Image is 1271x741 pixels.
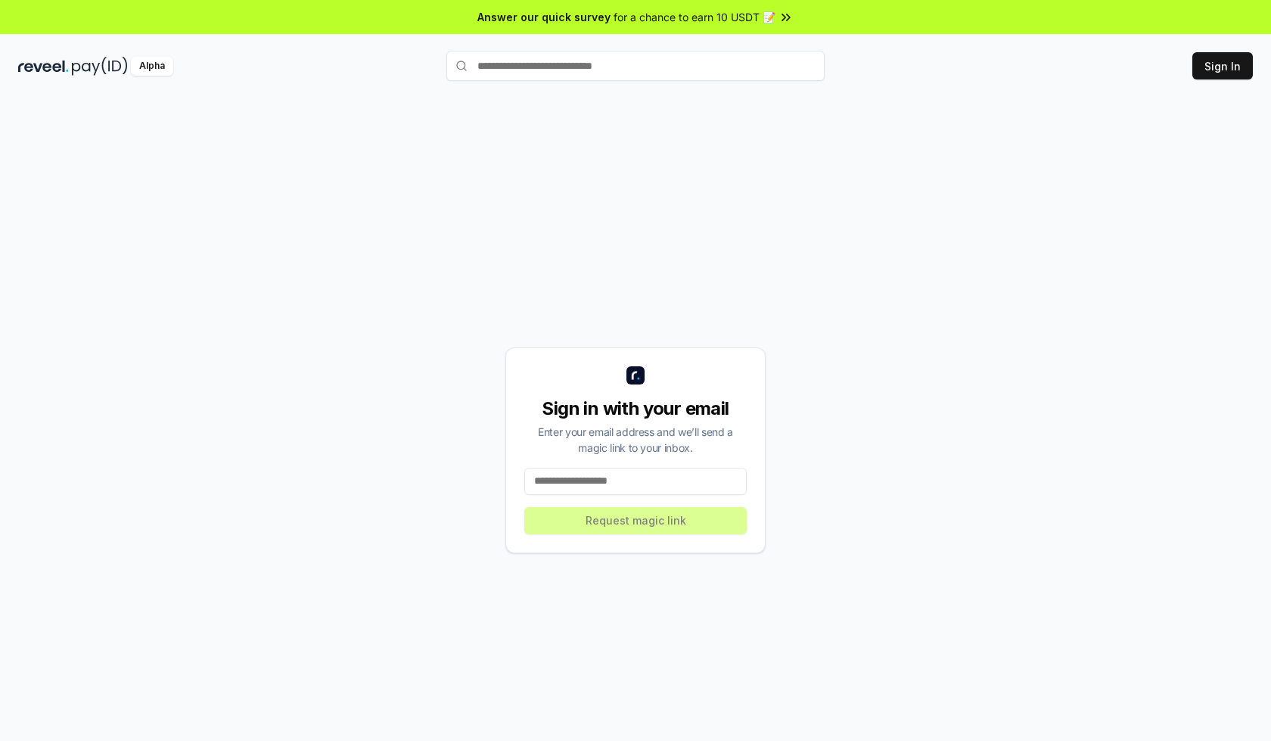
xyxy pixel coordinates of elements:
[18,57,69,76] img: reveel_dark
[72,57,128,76] img: pay_id
[1192,52,1253,79] button: Sign In
[524,424,747,456] div: Enter your email address and we’ll send a magic link to your inbox.
[131,57,173,76] div: Alpha
[477,9,611,25] span: Answer our quick survey
[626,366,645,385] img: logo_small
[524,397,747,421] div: Sign in with your email
[614,9,775,25] span: for a chance to earn 10 USDT 📝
